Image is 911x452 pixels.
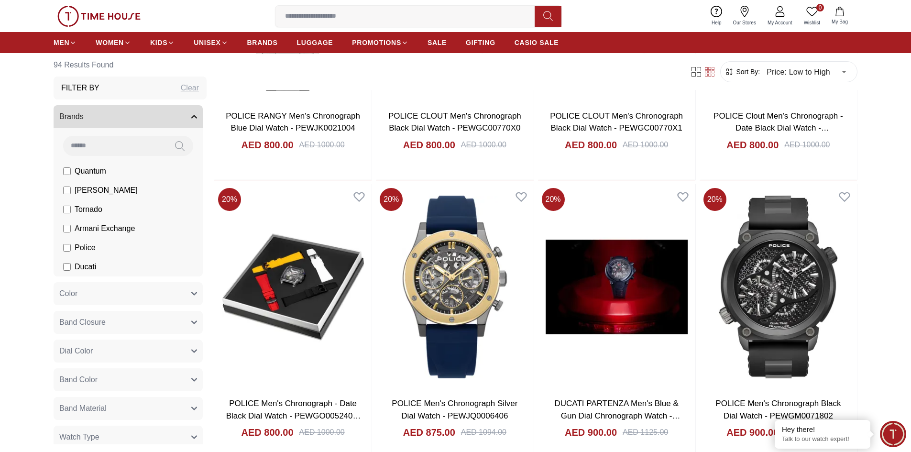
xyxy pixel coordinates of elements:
input: Tornado [63,206,71,213]
img: ... [57,6,141,27]
div: AED 1000.00 [784,139,830,151]
h4: AED 800.00 [565,138,617,152]
span: Quantum [75,165,106,177]
a: DUCATI PARTENZA Men's Blue & Gun Dial Chronograph Watch - DTWGO0000205 [554,399,680,432]
div: AED 1000.00 [623,139,668,151]
h6: 94 Results Found [54,54,207,77]
button: My Bag [826,5,854,27]
input: Ducati [63,263,71,271]
button: Band Closure [54,311,203,334]
span: Wishlist [800,19,824,26]
h4: AED 900.00 [726,426,779,439]
h4: AED 800.00 [403,138,455,152]
a: KIDS [150,34,175,51]
span: 0 [816,4,824,11]
a: SALE [428,34,447,51]
a: GIFTING [466,34,495,51]
div: AED 1125.00 [623,427,668,438]
span: Ducati [75,261,96,273]
div: AED 1000.00 [299,427,345,438]
h3: Filter By [61,82,99,94]
button: Watch Type [54,426,203,449]
p: Talk to our watch expert! [782,435,863,443]
button: Band Color [54,368,203,391]
span: Police [75,242,96,254]
span: PROMOTIONS [352,38,401,47]
span: [PERSON_NAME] [75,185,138,196]
span: My Account [764,19,796,26]
button: Color [54,282,203,305]
a: CASIO SALE [515,34,559,51]
a: POLICE CLOUT Men's Chronograph Black Dial Watch - PEWGC00770X1 [550,111,683,133]
a: PROMOTIONS [352,34,408,51]
div: AED 1000.00 [299,139,345,151]
a: POLICE Clout Men's Chronograph - Date Black Dial Watch - PEWGO0052401-SET [713,111,843,145]
span: SALE [428,38,447,47]
span: WOMEN [96,38,124,47]
h4: AED 800.00 [241,138,294,152]
a: POLICE RANGY Men's Chronograph Blue Dial Watch - PEWJK0021004 [226,111,360,133]
input: Quantum [63,167,71,175]
span: KIDS [150,38,167,47]
div: AED 1000.00 [461,139,506,151]
span: 20 % [218,188,241,211]
h4: AED 800.00 [241,426,294,439]
input: Armani Exchange [63,225,71,232]
span: Our Stores [729,19,760,26]
div: AED 1094.00 [461,427,506,438]
a: MEN [54,34,77,51]
button: Sort By: [724,67,760,77]
img: POLICE Men's Chronograph Silver Dial Watch - PEWJQ0006406 [376,184,533,390]
img: POLICE Men's Chronograph Black Dial Watch - PEWGM0071802 [700,184,857,390]
a: POLICE Men's Chronograph Silver Dial Watch - PEWJQ0006406 [392,399,517,420]
a: LUGGAGE [297,34,333,51]
span: My Bag [828,18,852,25]
span: Help [708,19,725,26]
div: Clear [181,82,199,94]
span: MEN [54,38,69,47]
input: Police [63,244,71,252]
button: Dial Color [54,340,203,363]
a: WOMEN [96,34,131,51]
span: Color [59,288,77,299]
span: Watch Type [59,431,99,443]
span: 20 % [380,188,403,211]
span: Sort By: [734,67,760,77]
a: UNISEX [194,34,228,51]
span: Tornado [75,204,102,215]
button: Brands [54,105,203,128]
span: CASIO SALE [515,38,559,47]
span: Dial Color [59,345,93,357]
h4: AED 900.00 [565,426,617,439]
div: Chat Widget [880,421,906,447]
span: LUGGAGE [297,38,333,47]
button: Band Material [54,397,203,420]
span: 20 % [703,188,726,211]
div: Price: Low to High [760,58,853,85]
input: [PERSON_NAME] [63,187,71,194]
span: GIFTING [466,38,495,47]
h4: AED 800.00 [726,138,779,152]
a: BRANDS [247,34,278,51]
a: Our Stores [727,4,762,28]
img: POLICE Men's Chronograph - Date Black Dial Watch - PEWGO0052402-SET [214,184,372,390]
a: POLICE Men's Chronograph - Date Black Dial Watch - PEWGO0052402-SET [226,399,361,432]
span: Armani Exchange [75,223,135,234]
a: Help [706,4,727,28]
span: BRANDS [247,38,278,47]
a: POLICE CLOUT Men's Chronograph Black Dial Watch - PEWGC00770X0 [388,111,521,133]
div: Hey there! [782,425,863,434]
img: DUCATI PARTENZA Men's Blue & Gun Dial Chronograph Watch - DTWGO0000205 [538,184,695,390]
h4: AED 875.00 [403,426,455,439]
span: Band Closure [59,317,106,328]
span: Brands [59,111,84,122]
span: Band Color [59,374,98,386]
span: Band Material [59,403,107,414]
a: POLICE Men's Chronograph Black Dial Watch - PEWGM0071802 [715,399,841,420]
a: 0Wishlist [798,4,826,28]
span: 20 % [542,188,565,211]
